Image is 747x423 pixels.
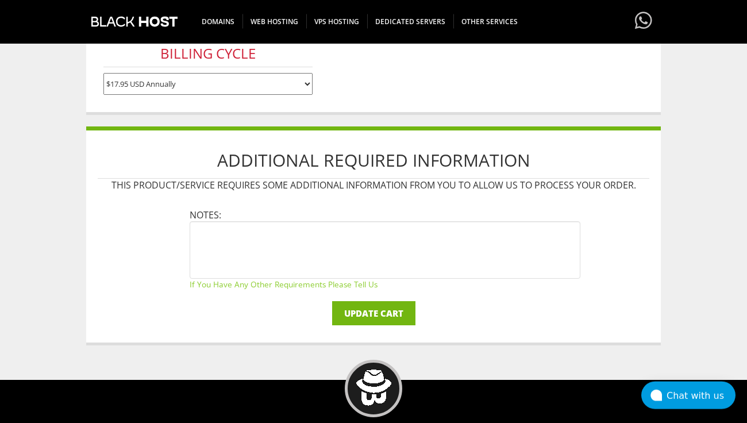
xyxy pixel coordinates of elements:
[641,382,736,409] button: Chat with us
[103,40,313,67] h3: Billing Cycle
[367,14,454,29] span: DEDICATED SERVERS
[306,14,368,29] span: VPS HOSTING
[242,14,307,29] span: WEB HOSTING
[194,14,243,29] span: DOMAINS
[190,279,580,290] small: If you have any other requirements please tell us
[356,370,392,406] img: BlackHOST mascont, Blacky.
[453,14,526,29] span: OTHER SERVICES
[98,179,649,191] p: This product/service requires some additional information from you to allow us to process your or...
[98,142,649,179] h1: Additional Required Information
[190,209,580,290] li: Notes:
[667,390,736,401] div: Chat with us
[332,301,415,325] input: Update Cart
